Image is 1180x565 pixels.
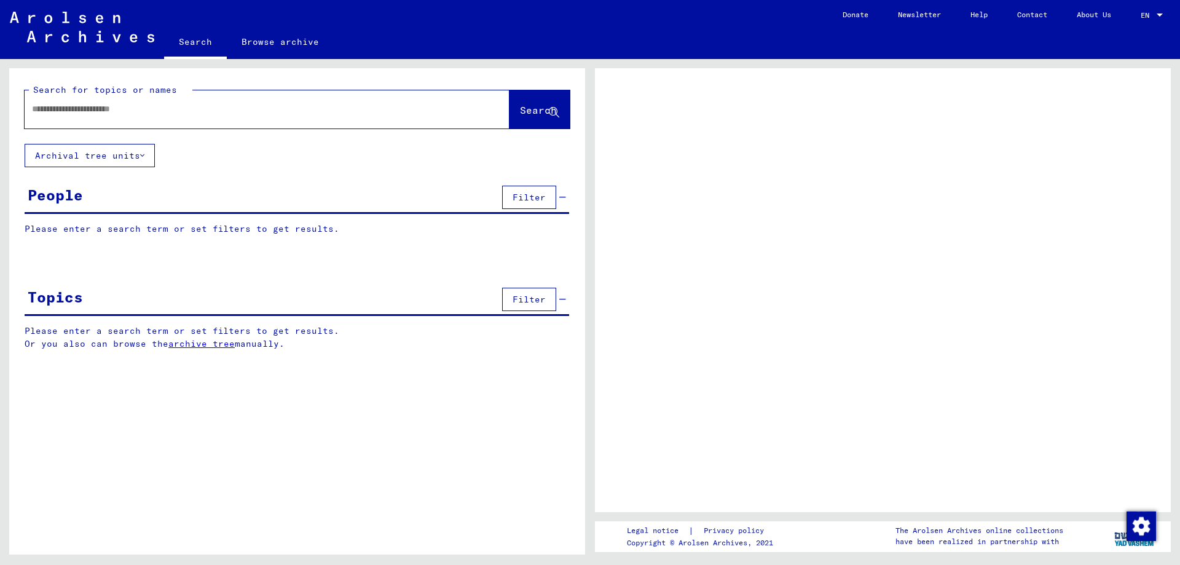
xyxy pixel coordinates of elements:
span: Filter [513,294,546,305]
button: Search [509,90,570,128]
a: Legal notice [627,524,688,537]
mat-label: Search for topics or names [33,84,177,95]
a: Privacy policy [694,524,779,537]
img: yv_logo.png [1112,521,1158,551]
div: | [627,524,779,537]
span: Search [520,104,557,116]
p: Copyright © Arolsen Archives, 2021 [627,537,779,548]
p: The Arolsen Archives online collections [895,525,1063,536]
span: EN [1141,11,1154,20]
button: Filter [502,186,556,209]
a: archive tree [168,338,235,349]
span: Filter [513,192,546,203]
img: Change consent [1127,512,1156,541]
p: Please enter a search term or set filters to get results. [25,223,569,235]
div: Topics [28,286,83,308]
button: Filter [502,288,556,311]
a: Browse archive [227,27,334,57]
p: Please enter a search term or set filters to get results. Or you also can browse the manually. [25,325,570,350]
div: Change consent [1126,511,1155,540]
a: Search [164,27,227,59]
div: People [28,184,83,206]
img: Arolsen_neg.svg [10,12,154,42]
button: Archival tree units [25,144,155,167]
p: have been realized in partnership with [895,536,1063,547]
